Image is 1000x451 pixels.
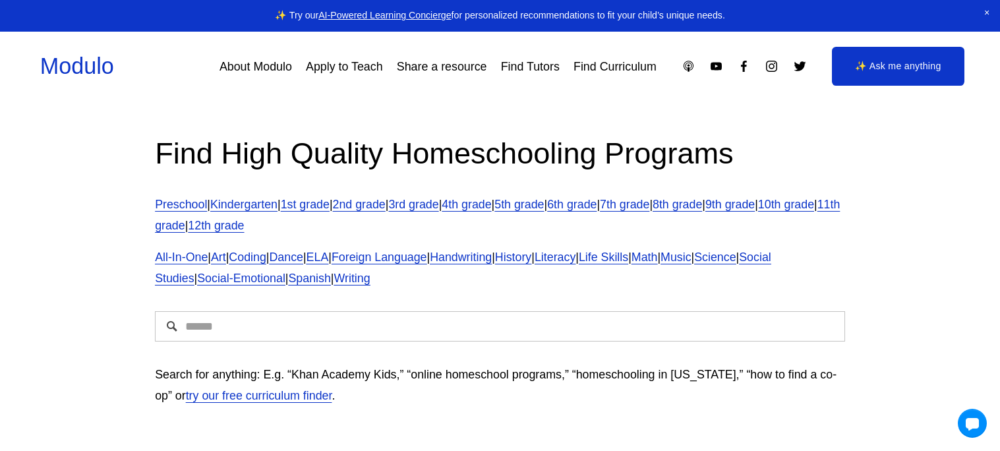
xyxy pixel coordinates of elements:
a: Social-Emotional [197,272,285,285]
a: try our free curriculum finder [186,389,332,402]
a: Share a resource [397,55,487,78]
a: Social Studies [155,251,771,285]
a: 3rd grade [388,198,438,211]
a: 4th grade [442,198,491,211]
a: ✨ Ask me anything [832,47,965,86]
a: Instagram [765,59,779,73]
a: Writing [334,272,370,285]
p: | | | | | | | | | | | | | [155,194,845,236]
a: Kindergarten [210,198,278,211]
p: Search for anything: E.g. “Khan Academy Kids,” “online homeschool programs,” “homeschooling in [U... [155,364,845,406]
a: AI-Powered Learning Concierge [318,10,451,20]
a: Find Curriculum [574,55,657,78]
a: Handwriting [430,251,492,264]
a: Life Skills [579,251,628,264]
input: Search [155,311,845,342]
a: Coding [229,251,266,264]
a: 9th grade [705,198,755,211]
a: 6th grade [547,198,597,211]
a: 12th grade [188,219,244,232]
a: Find Tutors [501,55,560,78]
a: Apply to Teach [306,55,383,78]
a: YouTube [709,59,723,73]
h2: Find High Quality Homeschooling Programs [155,134,845,173]
a: 7th grade [600,198,649,211]
a: Spanish [288,272,330,285]
a: Math [632,251,658,264]
a: Twitter [793,59,807,73]
a: Dance [269,251,303,264]
a: Art [211,251,226,264]
a: Preschool [155,198,207,211]
a: Apple Podcasts [682,59,695,73]
a: Foreign Language [332,251,427,264]
a: History [495,251,531,264]
a: 5th grade [494,198,544,211]
a: Facebook [737,59,751,73]
a: 2nd grade [333,198,386,211]
a: Science [694,251,736,264]
a: Modulo [40,53,114,78]
a: 10th grade [758,198,814,211]
a: 1st grade [281,198,330,211]
a: Literacy [535,251,575,264]
a: ELA [307,251,329,264]
a: About Modulo [220,55,292,78]
a: 8th grade [653,198,702,211]
p: | | | | | | | | | | | | | | | | [155,247,845,289]
a: Music [661,251,691,264]
a: All-In-One [155,251,208,264]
